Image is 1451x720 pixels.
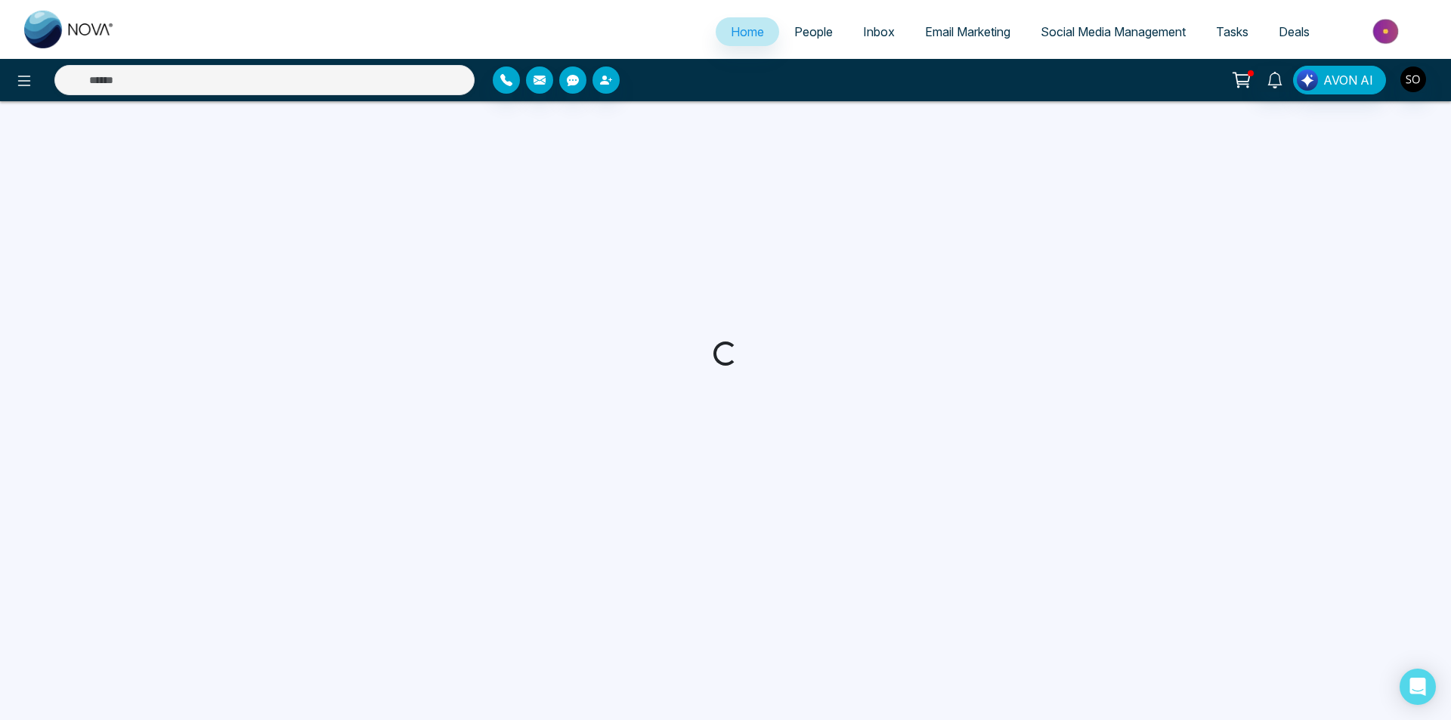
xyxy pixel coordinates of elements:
span: AVON AI [1323,71,1373,89]
span: Inbox [863,24,895,39]
a: Home [716,17,779,46]
a: Deals [1264,17,1325,46]
a: People [779,17,848,46]
a: Email Marketing [910,17,1026,46]
span: Email Marketing [925,24,1010,39]
img: Lead Flow [1297,70,1318,91]
a: Social Media Management [1026,17,1201,46]
span: Deals [1279,24,1310,39]
span: Home [731,24,764,39]
img: User Avatar [1400,66,1426,92]
div: Open Intercom Messenger [1400,669,1436,705]
img: Market-place.gif [1332,14,1442,48]
span: Tasks [1216,24,1248,39]
img: Nova CRM Logo [24,11,115,48]
span: Social Media Management [1041,24,1186,39]
a: Inbox [848,17,910,46]
span: People [794,24,833,39]
button: AVON AI [1293,66,1386,94]
a: Tasks [1201,17,1264,46]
